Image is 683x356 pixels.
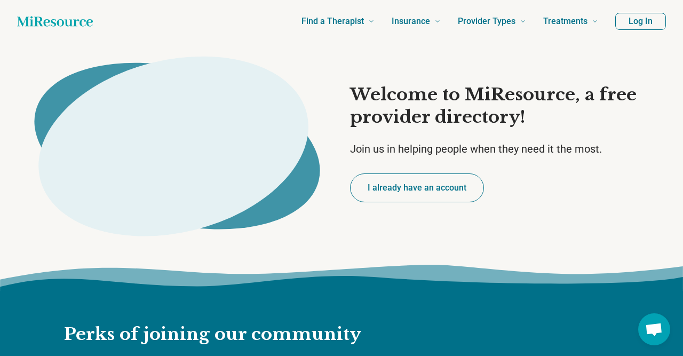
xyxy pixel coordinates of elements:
[392,14,430,29] span: Insurance
[350,84,666,128] h1: Welcome to MiResource, a free provider directory!
[615,13,666,30] button: Log In
[301,14,364,29] span: Find a Therapist
[17,11,93,32] a: Home page
[638,313,670,345] div: Open chat
[350,141,666,156] p: Join us in helping people when they need it the most.
[350,173,484,202] button: I already have an account
[543,14,587,29] span: Treatments
[458,14,515,29] span: Provider Types
[64,289,619,346] h2: Perks of joining our community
